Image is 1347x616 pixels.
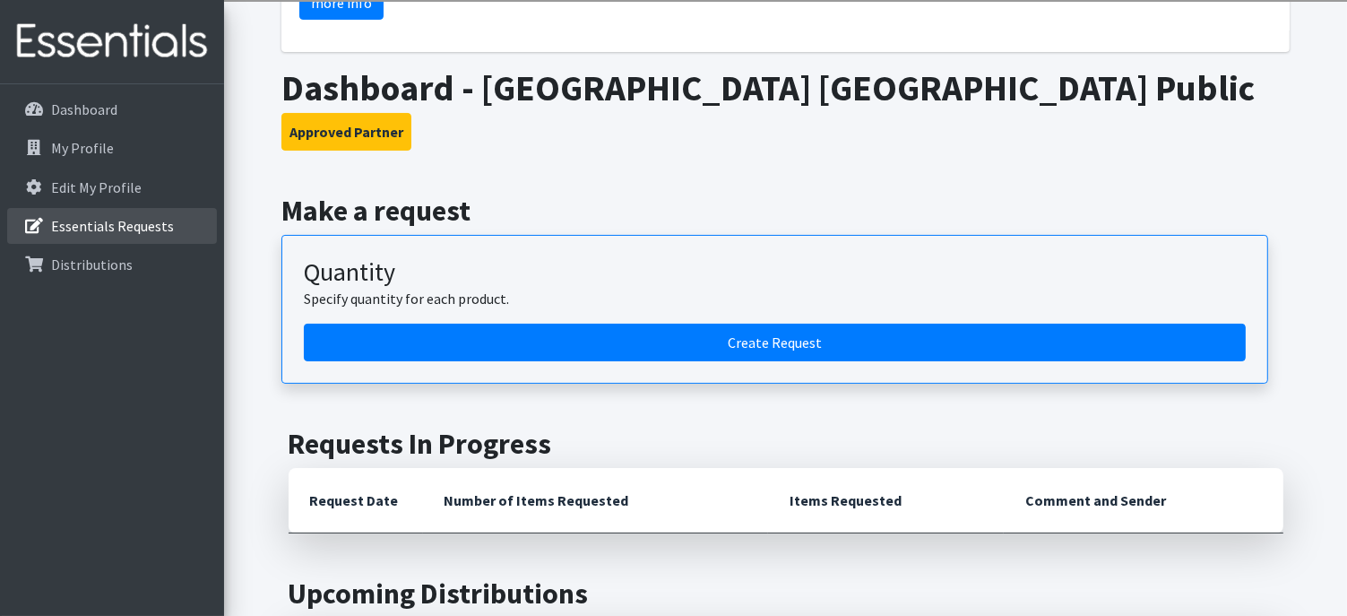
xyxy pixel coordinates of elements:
[7,88,1340,104] div: Sign out
[7,91,217,127] a: Dashboard
[7,72,1340,88] div: Options
[7,56,1340,72] div: Delete
[7,208,217,244] a: Essentials Requests
[7,39,1340,56] div: Move To ...
[7,247,217,282] a: Distributions
[7,23,1340,39] div: Sort New > Old
[7,104,1340,120] div: Rename
[7,12,217,72] img: HumanEssentials
[51,217,174,235] p: Essentials Requests
[7,120,1340,136] div: Move To ...
[51,178,142,196] p: Edit My Profile
[51,256,133,273] p: Distributions
[51,139,114,157] p: My Profile
[51,100,117,118] p: Dashboard
[7,7,1340,23] div: Sort A > Z
[7,169,217,205] a: Edit My Profile
[7,130,217,166] a: My Profile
